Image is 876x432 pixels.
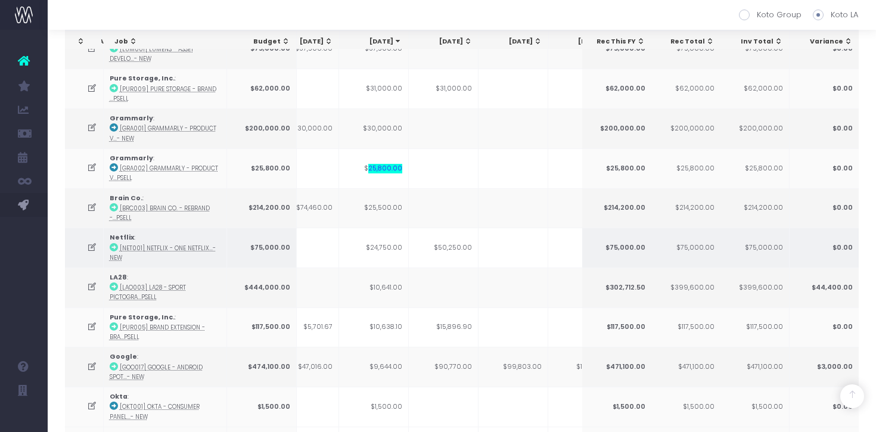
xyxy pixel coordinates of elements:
[582,347,651,387] td: $471,100.00
[719,188,789,228] td: $214,200.00
[110,233,134,242] strong: Netflix
[110,154,153,163] strong: Grammarly
[227,148,297,188] td: $25,800.00
[651,387,720,427] td: $1,500.00
[479,347,548,387] td: $99,803.00
[110,244,216,262] abbr: [NET001] Netflix - One Netflix - Brand - New
[269,347,339,387] td: $47,016.00
[719,148,789,188] td: $25,800.00
[110,125,216,142] abbr: [GRA001] Grammarly - Product Videos - Brand - New
[104,228,227,268] td: :
[582,307,651,347] td: $117,500.00
[227,69,297,108] td: $62,000.00
[719,268,789,307] td: $399,600.00
[15,408,33,426] img: images/default_profile_image.png
[789,188,859,228] td: $0.00
[110,164,218,182] abbr: [GRA002] Grammarly - Product Video - Brand - Upsell
[582,387,651,427] td: $1,500.00
[789,307,859,347] td: $0.00
[350,37,403,46] div: [DATE]
[339,268,409,307] td: $10,641.00
[789,228,859,268] td: $0.00
[339,387,409,427] td: $1,500.00
[269,108,339,148] td: $130,000.00
[800,37,852,46] div: Variance
[227,347,297,387] td: $474,100.00
[110,392,128,401] strong: Okta
[789,108,859,148] td: $0.00
[409,228,479,268] td: $50,250.00
[582,268,651,307] td: $302,712.50
[110,114,153,123] strong: Grammarly
[238,37,290,46] div: Budget
[227,387,297,427] td: $1,500.00
[582,188,651,228] td: $214,200.00
[490,37,542,46] div: [DATE]
[651,148,720,188] td: $25,800.00
[104,387,227,427] td: :
[339,228,409,268] td: $24,750.00
[110,363,203,381] abbr: [GOO017] Google - Android Spotlight - Brand - New
[813,9,858,21] label: Koto LA
[662,37,715,46] div: Rec Total
[227,228,297,268] td: $75,000.00
[227,30,297,53] th: Budget: activate to sort column ascending
[720,30,790,53] th: Inv Total: activate to sort column ascending
[281,37,333,46] div: [DATE]
[110,284,186,301] abbr: [LAO003] LA28 - Sport Pictograms - Upsell
[582,69,651,108] td: $62,000.00
[110,324,205,341] abbr: [PUR005] Brand Extension - Brand - Upsell
[104,268,227,307] td: :
[269,188,339,228] td: $74,460.00
[719,108,789,148] td: $200,000.00
[110,204,210,222] abbr: [BRC003] Brain Co. - Rebrand - Brand - Upsell
[104,108,227,148] td: :
[789,387,859,427] td: $0.00
[409,307,479,347] td: $15,896.90
[104,30,231,53] th: Job: activate to sort column ascending
[719,387,789,427] td: $1,500.00
[114,37,224,46] div: Job
[339,188,409,228] td: $25,500.00
[110,313,175,322] strong: Pure Storage, Inc.
[560,37,612,46] div: [DATE]
[65,30,101,53] th: : activate to sort column ascending
[227,188,297,228] td: $214,200.00
[582,30,652,53] th: Rec This FY: activate to sort column ascending
[227,108,297,148] td: $200,000.00
[104,148,227,188] td: :
[420,37,473,46] div: [DATE]
[582,228,651,268] td: $75,000.00
[110,194,142,203] strong: Brain Co.
[719,69,789,108] td: $62,000.00
[651,347,720,387] td: $471,100.00
[227,307,297,347] td: $117,500.00
[789,148,859,188] td: $0.00
[409,347,479,387] td: $90,770.00
[270,30,340,53] th: Aug 25: activate to sort column ascending
[582,148,651,188] td: $25,800.00
[651,30,721,53] th: Rec Total: activate to sort column ascending
[549,30,619,53] th: Dec 25: activate to sort column ascending
[110,403,200,420] abbr: [OKT001] Okta - Consumer Panel - Brand - New
[339,148,409,188] td: $25,800.00
[110,352,137,361] strong: Google
[731,37,783,46] div: Inv Total
[651,69,720,108] td: $62,000.00
[789,268,859,307] td: $44,400.00
[651,188,720,228] td: $214,200.00
[719,347,789,387] td: $471,100.00
[582,108,651,148] td: $200,000.00
[269,307,339,347] td: $5,701.67
[789,30,859,53] th: Variance: activate to sort column ascending
[651,228,720,268] td: $75,000.00
[339,307,409,347] td: $10,638.10
[479,30,549,53] th: Nov 25: activate to sort column ascending
[548,347,618,387] td: $117,483.00
[789,69,859,108] td: $0.00
[110,74,175,83] strong: Pure Storage, Inc.
[593,37,645,46] div: Rec This FY
[339,347,409,387] td: $9,644.00
[110,85,216,102] abbr: [PUR009] Pure Storage - Brand Extension 4 - Brand - Upsell
[409,69,479,108] td: $31,000.00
